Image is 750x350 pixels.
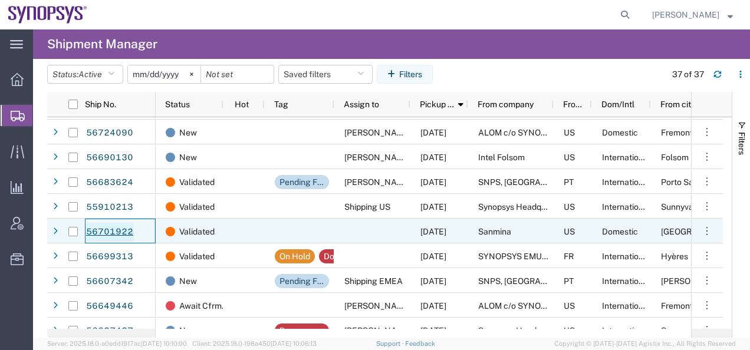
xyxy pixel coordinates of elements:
[85,223,134,242] a: 56701922
[271,340,317,347] span: [DATE] 10:06:13
[324,249,369,263] div: Docs approval needed
[601,100,634,109] span: Dom/Intl
[376,340,406,347] a: Support
[344,301,412,311] span: Kris Ford
[165,100,190,109] span: Status
[564,128,575,137] span: US
[141,340,187,347] span: [DATE] 10:10:00
[478,100,534,109] span: From company
[279,175,324,189] div: Pending Finance Approval
[564,177,574,187] span: PT
[85,124,134,143] a: 56724090
[564,202,575,212] span: US
[179,269,197,293] span: New
[344,100,379,109] span: Assign to
[661,301,693,311] span: Fremont
[179,194,215,219] span: Validated
[128,65,200,83] input: Not set
[478,153,525,162] span: Intel Folsom
[179,145,197,170] span: New
[420,202,446,212] span: 09/04/2025
[564,252,574,261] span: FR
[602,153,650,162] span: International
[279,323,324,338] div: Docs approval needed
[564,301,575,311] span: US
[672,68,704,81] div: 37 of 37
[661,252,688,261] span: Hyères
[420,326,446,335] span: 09/02/2025
[201,65,274,83] input: Not set
[554,339,736,349] span: Copyright © [DATE]-[DATE] Agistix Inc., All Rights Reserved
[85,322,134,341] a: 56627427
[235,100,249,109] span: Hot
[85,148,134,167] a: 56690130
[478,301,561,311] span: ALOM c/o SYNOPSYS
[344,326,412,335] span: Kaelen O'Connor
[179,318,197,343] span: New
[661,128,693,137] span: Fremont
[737,132,746,155] span: Filters
[602,227,638,236] span: Domestic
[420,177,446,187] span: 09/04/2025
[602,128,638,137] span: Domestic
[661,326,700,335] span: Sunnyvale
[602,202,650,212] span: International
[478,227,511,236] span: Sanmina
[405,340,435,347] a: Feedback
[179,170,215,194] span: Validated
[78,70,102,79] span: Active
[344,177,412,187] span: Rachelle Varela
[344,202,390,212] span: Shipping US
[179,293,223,318] span: Await Cfrm.
[478,177,652,187] span: SNPS, Portugal Unipessoal, Lda.
[279,274,324,288] div: Pending Finance Approval
[420,276,446,286] span: 09/03/2025
[420,128,446,137] span: 09/04/2025
[85,297,134,316] a: 56649446
[602,252,650,261] span: International
[344,153,412,162] span: Rafael Chacon
[85,272,134,291] a: 56607342
[85,173,134,192] a: 56683624
[179,244,215,269] span: Validated
[478,128,561,137] span: ALOM c/o SYNOPSYS
[420,227,446,236] span: 09/03/2025
[420,100,455,109] span: Pickup date
[661,177,705,187] span: Porto Salvo
[652,8,733,22] button: [PERSON_NAME]
[420,301,446,311] span: 09/02/2025
[602,276,650,286] span: International
[420,153,446,162] span: 09/04/2025
[47,340,187,347] span: Server: 2025.18.0-a0edd1917ac
[377,65,433,84] button: Filters
[192,340,317,347] span: Client: 2025.18.0-198a450
[661,202,700,212] span: Sunnyvale
[344,276,403,286] span: Shipping EMEA
[478,252,649,261] span: SYNOPSYS EMULATION AND VERIFICATION
[179,219,215,244] span: Validated
[660,100,695,109] span: From city
[564,227,575,236] span: US
[564,276,574,286] span: PT
[478,202,592,212] span: Synopsys Headquarters USSV
[344,128,412,137] span: Kris Ford
[564,153,575,162] span: US
[47,65,123,84] button: Status:Active
[278,65,373,84] button: Saved filters
[602,326,650,335] span: International
[85,100,116,109] span: Ship No.
[47,29,157,59] h4: Shipment Manager
[274,100,288,109] span: Tag
[563,100,587,109] span: From country
[661,153,689,162] span: Folsom
[179,120,197,145] span: New
[652,8,719,21] span: Chris Potter
[420,252,446,261] span: 09/03/2025
[85,198,134,217] a: 55910213
[85,247,134,266] a: 56699313
[661,276,728,286] span: Moreira De Maia
[279,249,310,263] div: On Hold
[8,6,87,24] img: logo
[478,276,652,286] span: SNPS, Portugal Unipessoal, Lda.
[478,326,592,335] span: Synopsys Headquarters USSV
